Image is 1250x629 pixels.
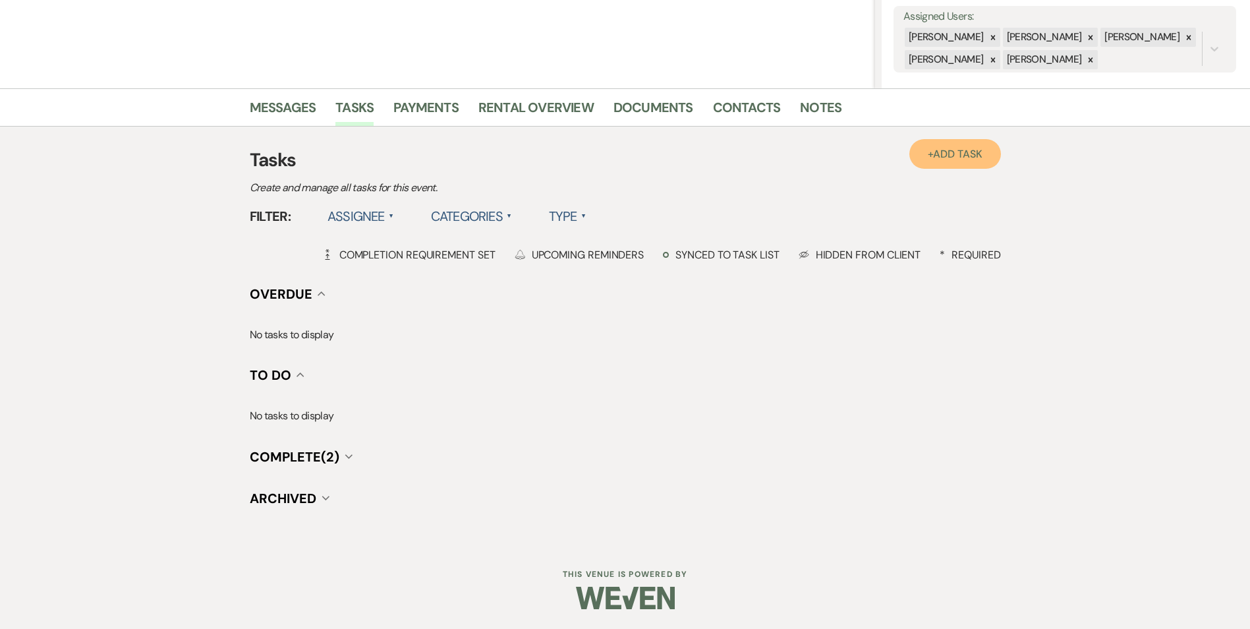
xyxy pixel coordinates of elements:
span: Add Task [933,147,982,161]
label: Assigned Users: [903,7,1226,26]
a: Contacts [713,97,781,126]
div: Upcoming Reminders [515,248,644,262]
div: Synced to task list [663,248,779,262]
p: No tasks to display [250,407,1001,425]
p: Create and manage all tasks for this event. [250,179,711,196]
button: Overdue [250,287,326,301]
div: Hidden from Client [799,248,921,262]
span: To Do [250,367,291,384]
a: Tasks [335,97,374,126]
div: Completion Requirement Set [322,248,496,262]
div: [PERSON_NAME] [1100,28,1181,47]
button: To Do [250,369,304,382]
label: Type [549,204,586,228]
button: Archived [250,492,329,505]
span: ▲ [507,211,512,222]
p: No tasks to display [250,326,1001,344]
h3: Tasks [250,146,1001,174]
div: [PERSON_NAME] [1003,50,1084,69]
a: +Add Task [909,139,1000,169]
label: Assignee [327,204,394,228]
button: Complete(2) [250,450,353,464]
a: Messages [250,97,316,126]
span: Archived [250,490,316,507]
div: [PERSON_NAME] [1003,28,1084,47]
a: Payments [393,97,459,126]
span: ▲ [581,211,586,222]
a: Notes [800,97,841,126]
a: Documents [613,97,693,126]
div: [PERSON_NAME] [905,50,986,69]
div: Required [940,248,1000,262]
a: Rental Overview [478,97,594,126]
span: Complete (2) [250,448,339,465]
div: [PERSON_NAME] [905,28,986,47]
span: Overdue [250,285,312,303]
span: Filter: [250,206,291,226]
img: Weven Logo [576,575,675,621]
label: Categories [431,204,512,228]
span: ▲ [389,211,394,222]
